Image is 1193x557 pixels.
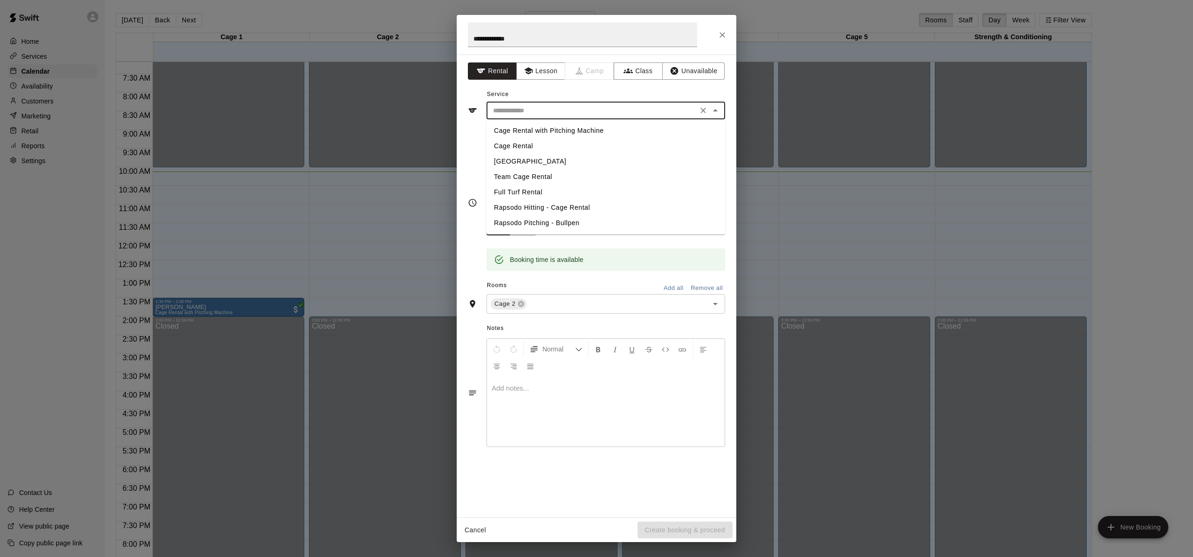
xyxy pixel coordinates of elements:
[487,185,725,200] li: Full Turf Rental
[674,341,690,358] button: Insert Link
[662,62,725,80] button: Unavailable
[641,341,657,358] button: Format Strikethrough
[688,281,725,296] button: Remove all
[697,104,710,117] button: Clear
[468,106,477,115] svg: Service
[489,341,505,358] button: Undo
[487,123,725,138] li: Cage Rental with Pitching Machine
[491,298,527,309] div: Cage 2
[714,27,731,43] button: Close
[658,341,673,358] button: Insert Code
[487,169,725,185] li: Team Cage Rental
[542,344,575,354] span: Normal
[607,341,623,358] button: Format Italics
[526,341,586,358] button: Formatting Options
[491,299,519,309] span: Cage 2
[489,358,505,374] button: Center Align
[590,341,606,358] button: Format Bold
[506,358,521,374] button: Right Align
[565,62,614,80] span: Camps can only be created in the Services page
[658,281,688,296] button: Add all
[487,200,725,215] li: Rapsodo Hitting - Cage Rental
[468,388,477,398] svg: Notes
[614,62,663,80] button: Class
[487,282,507,289] span: Rooms
[709,104,722,117] button: Close
[468,198,477,207] svg: Timing
[506,341,521,358] button: Redo
[468,299,477,309] svg: Rooms
[460,522,490,539] button: Cancel
[516,62,565,80] button: Lesson
[522,358,538,374] button: Justify Align
[487,154,725,169] li: [GEOGRAPHIC_DATA]
[510,251,583,268] div: Booking time is available
[487,91,509,97] span: Service
[695,341,711,358] button: Left Align
[487,321,725,336] span: Notes
[709,297,722,310] button: Open
[487,138,725,154] li: Cage Rental
[487,215,725,231] li: Rapsodo Pitching - Bullpen
[468,62,517,80] button: Rental
[624,341,640,358] button: Format Underline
